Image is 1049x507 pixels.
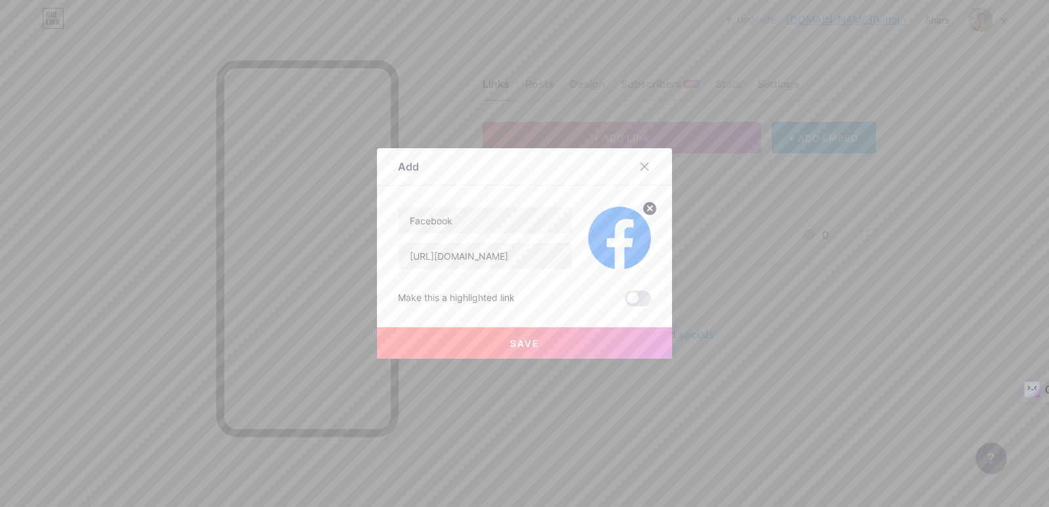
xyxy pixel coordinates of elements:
[399,207,572,233] input: Title
[510,338,540,349] span: Save
[399,243,572,269] input: URL
[398,291,515,306] div: Make this a highlighted link
[588,207,651,270] img: link_thumbnail
[377,327,672,359] button: Save
[398,159,419,174] div: Add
